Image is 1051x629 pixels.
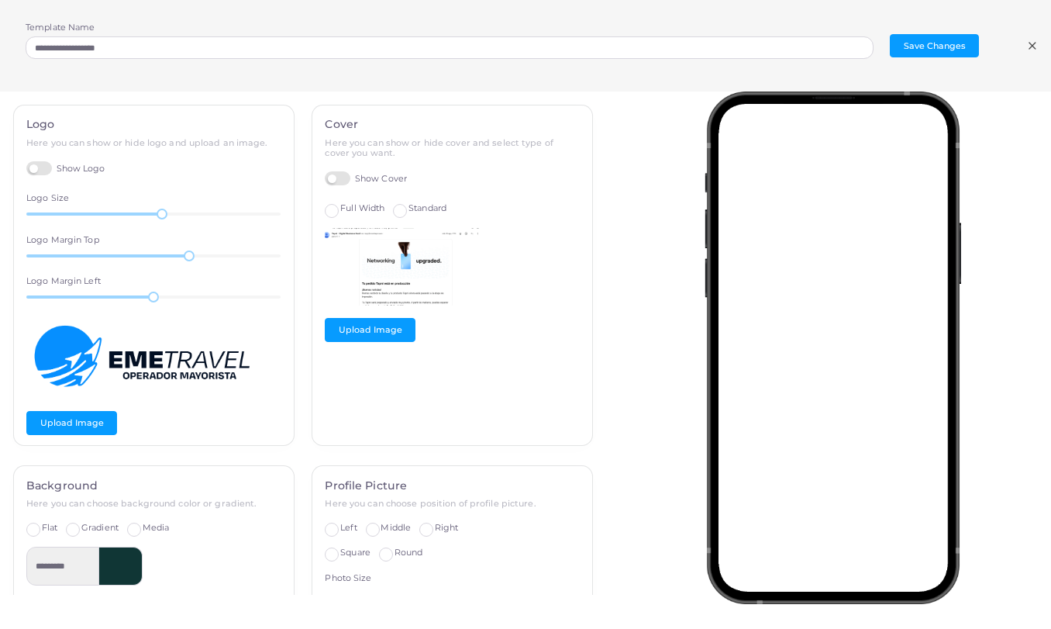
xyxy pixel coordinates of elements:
h6: Here you can choose position of profile picture. [325,499,579,509]
span: Middle [381,522,411,533]
span: Round [395,547,423,558]
span: Gradient [81,522,119,533]
label: Logo Margin Left [26,275,101,288]
span: Full Width [340,202,384,213]
span: Flat [42,522,57,533]
span: Square [340,547,370,558]
span: Standard [408,202,446,213]
h6: Here you can show or hide cover and select type of cover you want. [325,138,579,158]
label: Logo Size [26,192,69,205]
img: Logo [325,228,480,306]
button: Upload Image [26,411,117,434]
h4: Cover [325,118,579,131]
label: Photo Size [325,572,371,585]
label: Show Cover [325,171,407,186]
button: Save Changes [890,34,979,57]
h4: Background [26,479,281,492]
span: Left [340,522,357,533]
h6: Here you can choose background color or gradient. [26,499,281,509]
h4: Logo [26,118,281,131]
button: Upload Image [325,318,415,341]
span: Right [435,522,459,533]
h4: Profile Picture [325,479,579,492]
label: Show Logo [26,161,105,176]
label: Logo Margin Top [26,234,99,247]
h6: Here you can show or hide logo and upload an image. [26,138,281,148]
img: Logo [26,317,259,395]
label: Template Name [26,22,95,34]
span: Media [143,522,170,533]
